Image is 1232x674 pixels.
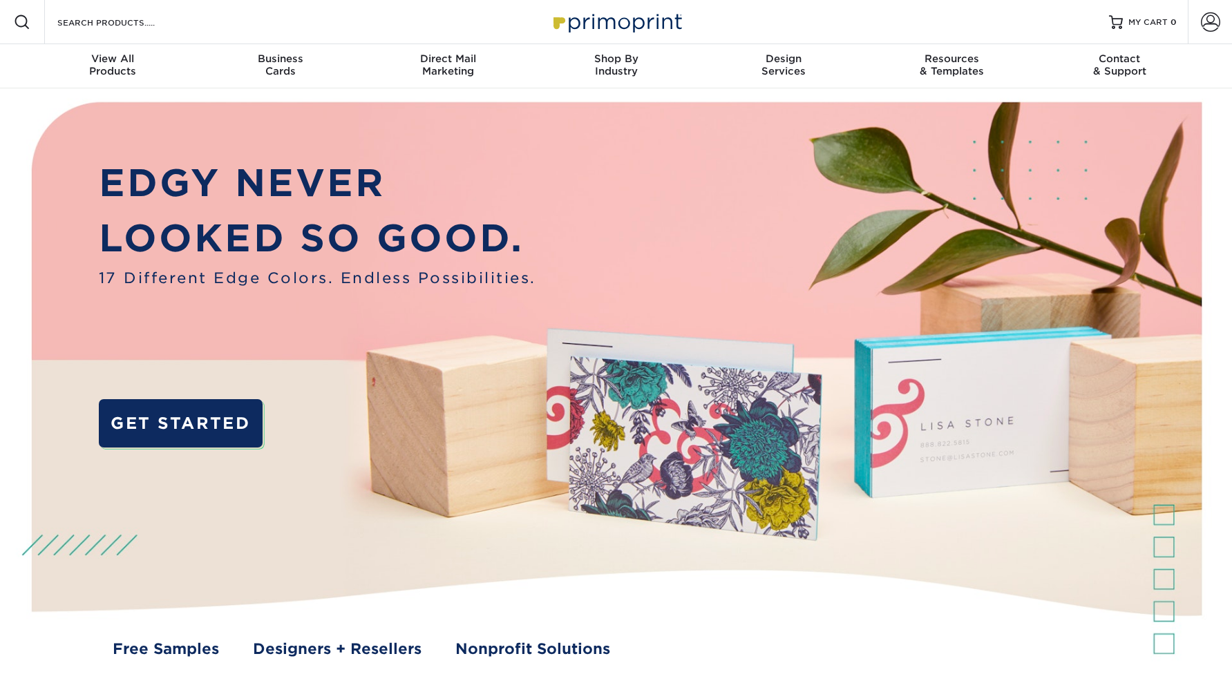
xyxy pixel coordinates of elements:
a: Resources& Templates [868,44,1036,88]
a: BusinessCards [196,44,364,88]
div: & Templates [868,52,1036,77]
a: View AllProducts [29,44,197,88]
div: Products [29,52,197,77]
span: MY CART [1128,17,1168,28]
span: Design [700,52,868,65]
div: Industry [532,52,700,77]
a: Designers + Resellers [253,637,421,659]
p: LOOKED SO GOOD. [99,211,536,266]
a: Contact& Support [1036,44,1204,88]
div: Marketing [364,52,532,77]
div: Cards [196,52,364,77]
a: Nonprofit Solutions [455,637,610,659]
p: EDGY NEVER [99,155,536,211]
img: Primoprint [547,7,685,37]
a: Direct MailMarketing [364,44,532,88]
span: Contact [1036,52,1204,65]
span: Shop By [532,52,700,65]
div: Services [700,52,868,77]
input: SEARCH PRODUCTS..... [56,14,191,30]
a: GET STARTED [99,399,263,447]
span: 17 Different Edge Colors. Endless Possibilities. [99,267,536,289]
a: Free Samples [113,637,219,659]
span: Direct Mail [364,52,532,65]
span: 0 [1171,17,1177,27]
span: View All [29,52,197,65]
a: Shop ByIndustry [532,44,700,88]
span: Resources [868,52,1036,65]
div: & Support [1036,52,1204,77]
a: DesignServices [700,44,868,88]
span: Business [196,52,364,65]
